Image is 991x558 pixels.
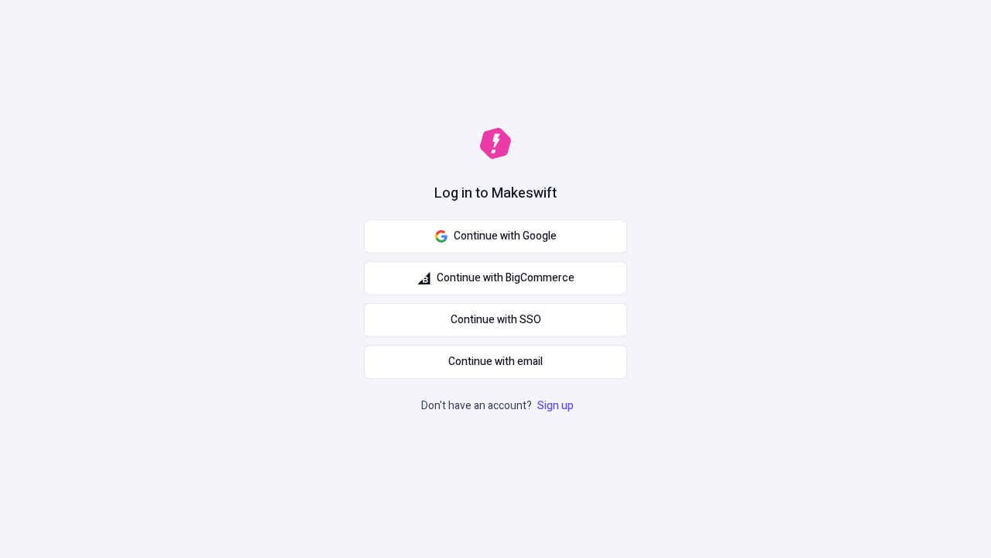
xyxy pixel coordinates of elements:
a: Sign up [534,398,577,414]
button: Continue with BigCommerce [364,261,627,295]
button: Continue with Google [364,219,627,253]
span: Continue with email [448,353,543,370]
a: Continue with SSO [364,303,627,337]
span: Continue with Google [454,228,557,245]
h1: Log in to Makeswift [434,184,557,204]
span: Continue with BigCommerce [437,270,574,287]
p: Don't have an account? [421,398,577,415]
button: Continue with email [364,345,627,379]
